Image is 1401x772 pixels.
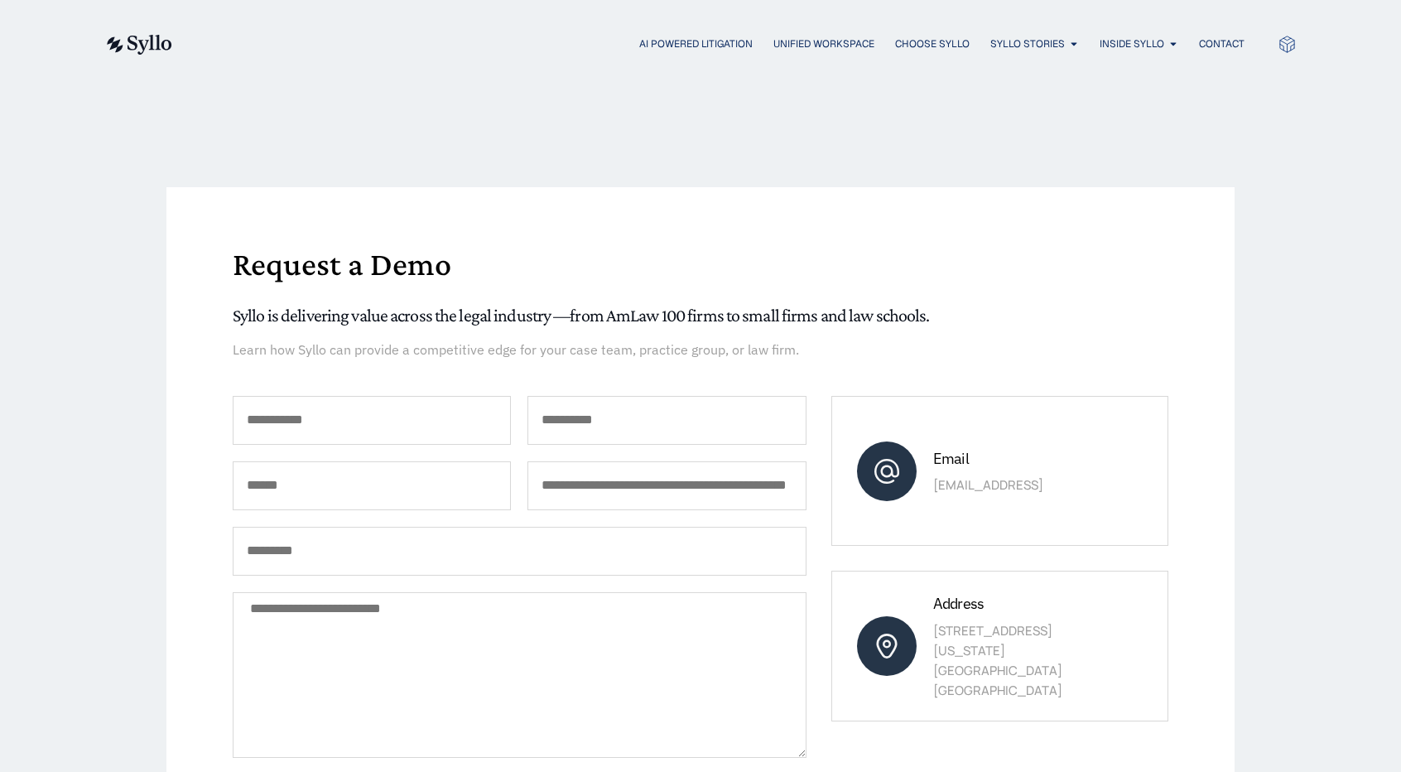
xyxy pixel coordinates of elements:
h1: Request a Demo [233,248,1168,281]
a: Choose Syllo [895,36,970,51]
span: Email [933,449,969,468]
p: Learn how Syllo can provide a competitive edge for your case team, practice group, or law firm. [233,340,1168,359]
p: [EMAIL_ADDRESS] [933,475,1116,495]
a: Unified Workspace [773,36,874,51]
a: Syllo Stories [990,36,1065,51]
a: Inside Syllo [1100,36,1164,51]
a: Contact [1199,36,1245,51]
div: Menu Toggle [205,36,1245,52]
span: Address [933,594,985,613]
img: syllo [104,35,172,55]
a: AI Powered Litigation [639,36,753,51]
h5: Syllo is delivering value across the legal industry —from AmLaw 100 firms to small firms and law ... [233,305,1168,326]
p: [STREET_ADDRESS] [US_STATE][GEOGRAPHIC_DATA] [GEOGRAPHIC_DATA] [933,621,1116,701]
nav: Menu [205,36,1245,52]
